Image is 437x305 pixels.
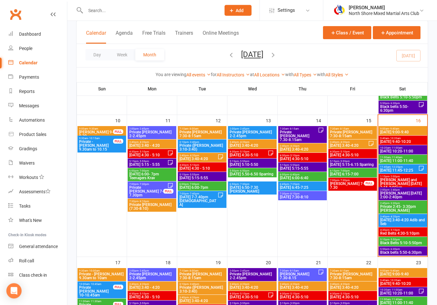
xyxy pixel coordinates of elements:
[129,144,175,148] span: [DATE] 3:40 - 4:20
[339,270,349,273] span: - 8:15am
[380,156,426,159] span: 11:00am
[129,203,175,211] span: Private [PERSON_NAME] (7:30-8:10)
[380,140,426,144] span: [DATE] 9:40-10:20
[177,82,227,96] th: Tue
[179,128,225,131] span: 7:15am
[380,192,426,199] span: [PERSON_NAME] [DATE] 2:00-2:40pm
[188,128,198,131] span: - 8:00am
[380,189,426,192] span: 2:00pm
[289,174,299,176] span: - 6:40pm
[380,137,426,140] span: 9:40am
[188,270,198,273] span: - 8:00am
[279,131,318,142] span: Private [PERSON_NAME] 7.30-8.15am
[380,273,426,276] span: [DATE] 9:00-9:40
[317,72,326,77] strong: with
[389,189,400,192] span: - 2:40pm
[19,32,41,37] div: Dashboard
[186,72,211,77] a: All events
[380,159,426,163] span: [DATE] 11:00-11:40
[279,128,318,131] span: 7:30am
[339,170,350,173] span: - 7:00pm
[8,170,67,185] a: Workouts
[380,202,426,205] span: 2:45pm
[389,216,400,218] span: - 4:20pm
[389,270,399,273] span: - 9:40am
[364,181,374,186] div: FULL
[129,160,167,163] span: 5:15pm
[179,273,225,280] span: Private [PERSON_NAME] 7:30-8:15am
[203,30,239,44] button: Online Meetings
[19,258,34,263] div: Roll call
[85,49,109,60] button: Day
[380,298,426,301] span: 11:00am
[279,293,326,295] span: 4:30pm
[389,102,400,105] span: - 6:30pm
[19,218,42,223] div: What's New
[380,241,426,245] span: Black Belts 5:10-5:50pm
[163,189,173,194] div: FULL
[135,49,164,60] button: Month
[279,157,326,161] span: [DATE] 4:30-5:10
[217,72,250,77] a: All Instructors
[391,166,403,169] span: - 12:25pm
[138,270,149,273] span: - 2:45pm
[79,140,113,152] span: Private - [PERSON_NAME] 9.30am to 10.15
[330,295,376,299] span: [DATE] 4:30-5:10
[129,186,164,197] span: Private [PERSON_NAME] 7-7.30pm
[6,283,22,299] div: Open Intercom Messenger
[229,173,275,176] span: [DATE] 5.50-6.50 Sparring
[330,131,376,138] span: Private [PERSON_NAME] 7:30-8:15am
[129,128,175,131] span: 2:00pm
[278,82,328,96] th: Thu
[19,175,38,180] div: Workouts
[142,30,165,44] button: Free Trials
[279,154,326,157] span: 4:30pm
[279,164,326,167] span: 5:15pm
[339,179,350,182] span: - 7:30pm
[179,154,218,157] span: 3:40pm
[380,131,426,134] span: [DATE] 9:00-9:40
[138,141,149,144] span: - 4:20pm
[289,293,299,295] span: - 5:10pm
[8,84,67,99] a: Reports
[330,170,376,173] span: 6:15pm
[179,167,225,171] span: [DATE] 4:30 - 5:10
[179,186,225,190] span: [DATE] 6:00-7pm
[86,30,106,44] button: Calendar
[129,183,164,186] span: 7:00pm
[189,193,199,195] span: - 7:40pm
[254,72,285,77] a: All Locations
[129,295,175,299] span: [DATE] 4:30 - 5:10
[229,273,275,280] span: Private [PERSON_NAME] 2-2.45pm
[366,115,378,126] div: 15
[380,229,426,232] span: 4:30pm
[279,283,326,286] span: 3:40pm
[113,285,123,290] div: FULL
[179,164,225,167] span: 4:30pm
[380,105,418,113] span: Black belts 5:50-6:30pm
[8,239,67,254] a: General attendance kiosk mode
[109,49,135,60] button: Week
[115,257,127,268] div: 17
[278,3,295,18] span: Settings
[349,11,419,16] div: North Shore Mixed Martial Arts Club
[225,5,252,16] button: Add
[8,70,67,84] a: Payments
[138,151,149,153] span: - 5:10pm
[380,102,418,105] span: 5:50pm
[378,82,428,96] th: Sat
[211,72,217,77] strong: for
[289,145,299,148] span: - 4:20pm
[88,137,100,140] span: - 10:15am
[279,148,326,152] span: [DATE] 3:40-4:20
[339,151,350,153] span: - 5:10pm
[19,117,45,123] div: Automations
[389,175,400,178] span: - 2:00pm
[279,145,326,148] span: 3:40pm
[339,141,350,144] span: - 4:20pm
[229,160,275,163] span: 5:15pm
[138,293,149,295] span: - 5:10pm
[279,186,326,190] span: [DATE] 6:45-7:25
[323,26,371,39] button: Class / Event
[138,160,149,163] span: - 5:55pm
